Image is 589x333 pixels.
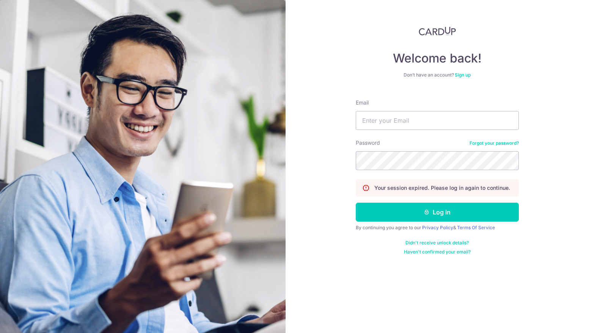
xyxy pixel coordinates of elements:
h4: Welcome back! [356,51,519,66]
img: CardUp Logo [419,27,456,36]
button: Log in [356,203,519,222]
a: Didn't receive unlock details? [405,240,469,246]
a: Terms Of Service [457,225,495,230]
a: Privacy Policy [422,225,453,230]
div: By continuing you agree to our & [356,225,519,231]
a: Haven't confirmed your email? [404,249,471,255]
input: Enter your Email [356,111,519,130]
a: Forgot your password? [470,140,519,146]
a: Sign up [455,72,471,78]
div: Don’t have an account? [356,72,519,78]
p: Your session expired. Please log in again to continue. [374,184,510,192]
label: Password [356,139,380,147]
label: Email [356,99,369,106]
